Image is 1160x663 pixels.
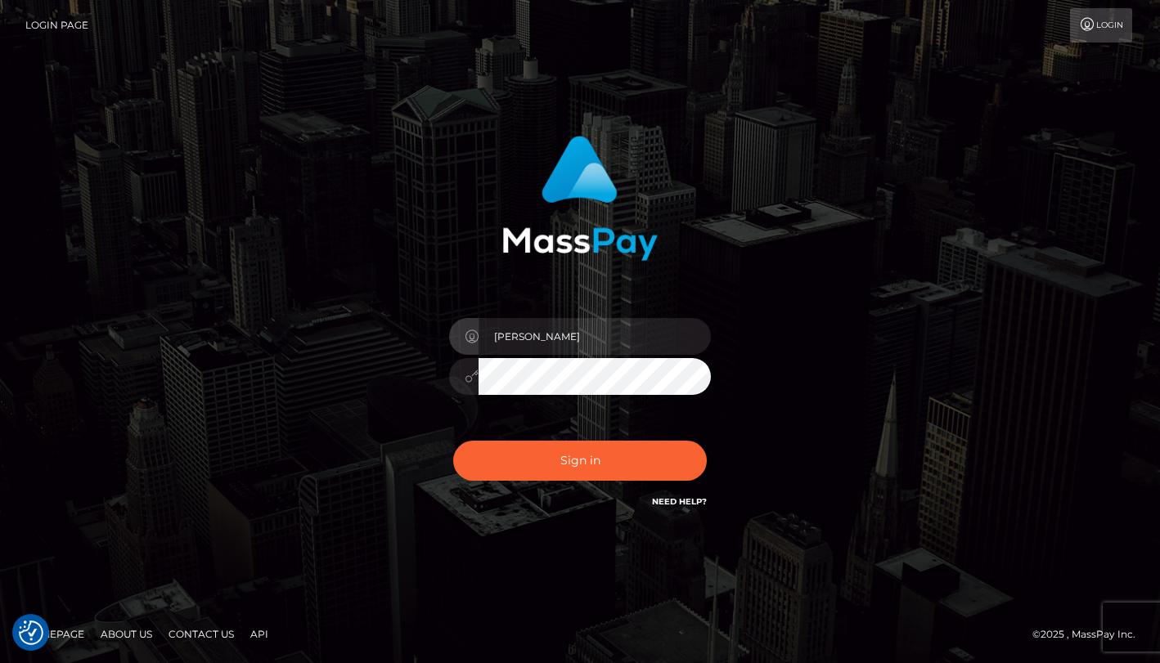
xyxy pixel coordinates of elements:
a: Login [1070,8,1132,43]
a: Login Page [25,8,88,43]
a: About Us [94,621,159,647]
a: Need Help? [652,496,707,507]
a: API [244,621,275,647]
a: Homepage [18,621,91,647]
input: Username... [479,318,711,355]
a: Contact Us [162,621,241,647]
button: Sign in [453,441,707,481]
img: MassPay Login [502,136,658,261]
div: © 2025 , MassPay Inc. [1032,625,1148,643]
button: Consent Preferences [19,620,43,645]
img: Revisit consent button [19,620,43,645]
